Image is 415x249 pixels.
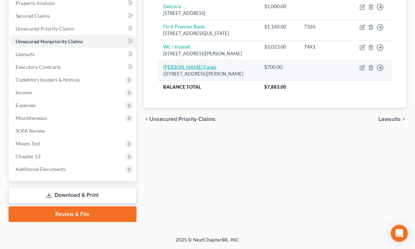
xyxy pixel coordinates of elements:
[37,236,378,249] div: 2025 © NextChapterBK, INC
[164,50,253,57] div: [STREET_ADDRESS][PERSON_NAME]
[164,71,253,77] div: ([STREET_ADDRESS][PERSON_NAME]
[16,166,66,172] span: Additional Documents
[16,89,32,95] span: Income
[264,23,293,30] div: $1,160.00
[149,116,216,122] span: Unsecured Priority Claims
[264,63,293,71] div: $700.00
[16,38,83,44] span: Unsecured Nonpriority Claims
[10,10,137,22] a: Secured Claims
[16,102,36,108] span: Expenses
[164,3,181,9] a: Delcora
[10,48,137,61] a: Lawsuits
[264,43,293,50] div: $3,023.00
[144,116,216,122] button: chevron_left Unsecured Priority Claims
[391,225,408,242] div: Open Intercom Messenger
[16,128,45,134] span: SOFA Review
[164,44,190,50] a: Wc / Koalafi
[144,116,149,122] i: chevron_left
[16,26,74,32] span: Unsecured Priority Claims
[164,10,253,17] div: [STREET_ADDRESS]
[378,116,401,122] span: Lawsuits
[16,51,35,57] span: Lawsuits
[16,140,40,146] span: Means Test
[16,77,80,83] span: Codebtors Insiders & Notices
[378,116,406,122] button: Lawsuits chevron_right
[164,23,205,29] a: First Premier Bank
[264,84,286,90] span: $7,883.00
[158,81,259,93] th: Balance Total
[10,61,137,73] a: Executory Contracts
[401,116,406,122] i: chevron_right
[264,3,293,10] div: $1,000.00
[10,22,137,35] a: Unsecured Priority Claims
[10,35,137,48] a: Unsecured Nonpriority Claims
[16,64,61,70] span: Executory Contracts
[16,153,40,159] span: Chapter 13
[16,13,50,19] span: Secured Claims
[9,206,137,222] a: Review & File
[10,124,137,137] a: SOFA Review
[304,43,344,50] div: 74X1
[304,23,344,30] div: 7326
[164,64,217,70] a: [PERSON_NAME] Fargo
[164,30,253,37] div: [STREET_ADDRESS][US_STATE]
[16,115,47,121] span: Miscellaneous
[9,187,137,204] a: Download & Print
